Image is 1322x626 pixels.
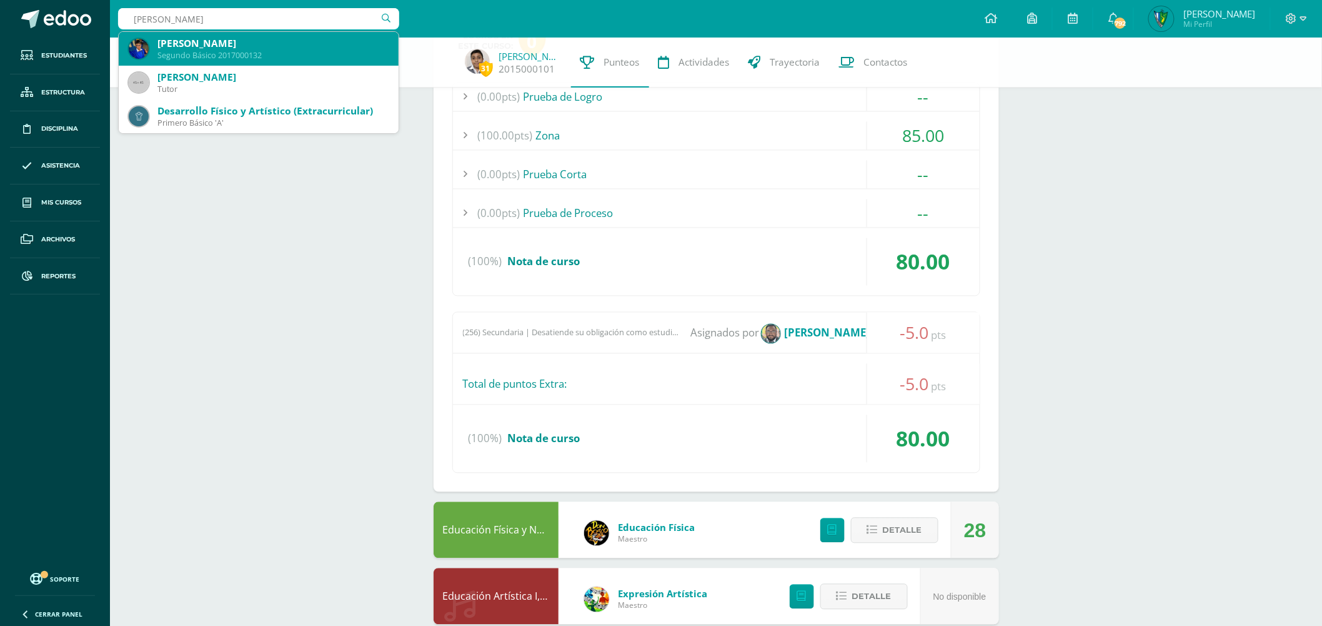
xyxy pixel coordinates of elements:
a: Contactos [830,38,917,88]
img: 0aee93c479142db470b43aa3ea5067ca.png [129,39,149,59]
a: Reportes [10,258,100,295]
span: -5.0 [900,373,929,396]
span: (100%) [469,415,502,463]
span: pts [932,328,947,343]
span: pts [932,380,947,394]
span: Detalle [883,519,922,542]
span: (100%) [469,238,502,286]
span: No disponible [933,592,987,602]
span: Trayectoria [770,56,820,69]
a: Estructura [10,74,100,111]
a: Educación Artística I, Música y Danza [443,590,616,603]
a: Trayectoria [739,38,830,88]
div: Total de puntos Extra: [453,364,980,405]
span: Maestro [619,534,695,545]
span: Disciplina [41,124,78,134]
span: Soporte [51,575,80,583]
span: -- [918,163,929,186]
div: 28 [964,503,987,559]
div: Primero Básico 'A' [157,118,389,128]
div: Prueba Corta [453,161,980,189]
span: (0.00pts) [478,199,520,228]
span: 85.00 [902,124,944,148]
span: 80.00 [897,425,950,453]
a: Educación Física [619,522,695,534]
div: Prueba de Proceso [453,199,980,228]
a: Expresión Artística [619,588,708,600]
div: [PERSON_NAME] [157,37,389,50]
div: Prueba de Logro [453,83,980,111]
a: Punteos [571,38,649,88]
a: Soporte [15,570,95,587]
span: 792 [1113,16,1127,30]
a: 2015000101 [499,63,555,76]
span: Nota de curso [508,255,580,269]
span: (100.00pts) [478,122,533,150]
span: 80.00 [897,248,950,276]
strong: [PERSON_NAME] [785,326,870,340]
a: Actividades [649,38,739,88]
span: (0.00pts) [478,161,520,189]
span: Nota de curso [508,432,580,446]
input: Busca un usuario... [118,8,399,29]
span: Estructura [41,88,85,98]
span: [PERSON_NAME] [1183,8,1255,20]
span: . [760,313,873,353]
button: Detalle [851,518,938,543]
img: 47556a60bb2ea0703e356f5bb5d02ec6.png [465,49,490,74]
span: Mi Perfil [1183,19,1255,29]
span: Contactos [864,56,908,69]
img: 159e24a6ecedfdf8f489544946a573f0.png [584,587,609,612]
div: (256) Secundaria | Desatiende su obligación como estudiante de permanecer atento y de forma parti... [463,328,682,338]
div: Tutor [157,84,389,94]
div: Segundo Básico 2017000132 [157,50,389,61]
span: Reportes [41,271,76,281]
div: Desarrollo Físico y Artístico (Extracurricular) [157,104,389,118]
span: Asistencia [41,161,80,171]
div: Educación Artística I, Música y Danza [434,568,559,625]
span: 31 [479,61,493,76]
a: Asistencia [10,148,100,184]
span: -- [918,86,929,109]
span: Actividades [679,56,730,69]
span: (0.00pts) [478,83,520,111]
img: eda3c0d1caa5ac1a520cf0290d7c6ae4.png [584,521,609,546]
a: Educación Física y Natación [443,523,572,537]
img: 45x45 [129,73,149,93]
span: Mis cursos [41,198,81,208]
span: Estudiantes [41,51,87,61]
img: bed464ecf211d7b12cd6e304ab9921a6.png [762,325,780,343]
button: Detalle [820,584,908,610]
div: Educación Física y Natación [434,502,559,558]
div: Zona [453,122,980,150]
img: 1b281a8218983e455f0ded11b96ffc56.png [1149,6,1174,31]
span: Maestro [619,600,708,611]
span: -- [918,202,929,225]
a: Disciplina [10,111,100,148]
span: -5.0 [900,321,929,345]
a: Mis cursos [10,184,100,221]
a: Archivos [10,221,100,258]
span: Detalle [852,585,892,608]
a: Estudiantes [10,38,100,74]
span: Archivos [41,235,75,245]
span: Punteos [604,56,640,69]
a: [PERSON_NAME] [499,50,562,63]
div: [PERSON_NAME] [157,71,389,84]
span: Cerrar panel [35,610,82,618]
span: Asignados por [691,313,760,353]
